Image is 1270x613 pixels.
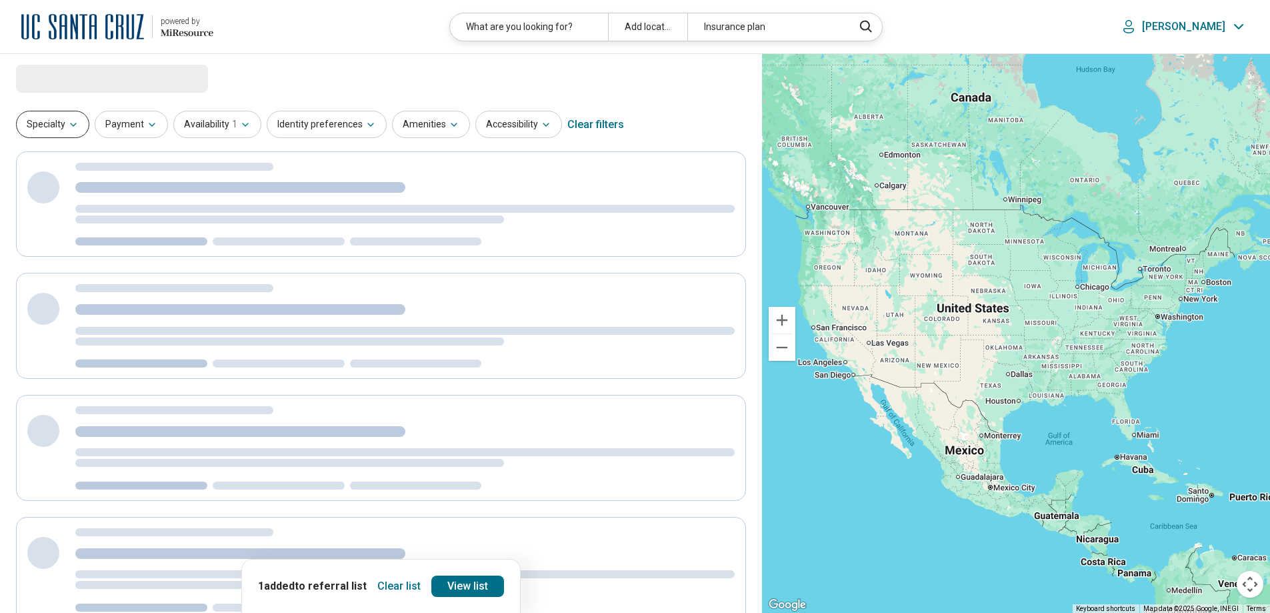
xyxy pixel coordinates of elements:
span: Map data ©2025 Google, INEGI [1143,605,1239,612]
button: Clear list [372,576,426,597]
a: View list [431,576,504,597]
div: Add location [608,13,687,41]
p: [PERSON_NAME] [1142,20,1225,33]
div: Insurance plan [687,13,845,41]
p: 1 added [258,578,367,594]
button: Zoom out [769,334,795,361]
button: Map camera controls [1237,571,1263,598]
div: powered by [161,15,213,27]
a: Terms (opens in new tab) [1247,605,1266,612]
button: Identity preferences [267,111,387,138]
button: Availability1 [173,111,261,138]
button: Amenities [392,111,470,138]
button: Specialty [16,111,89,138]
button: Zoom in [769,307,795,334]
span: 1 [232,117,237,131]
button: Payment [95,111,168,138]
div: What are you looking for? [450,13,608,41]
img: University of California at Santa Cruz [21,11,144,43]
a: University of California at Santa Cruzpowered by [21,11,213,43]
span: Loading... [16,65,128,91]
div: Clear filters [567,109,624,141]
span: to referral list [295,580,367,592]
button: Accessibility [475,111,562,138]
